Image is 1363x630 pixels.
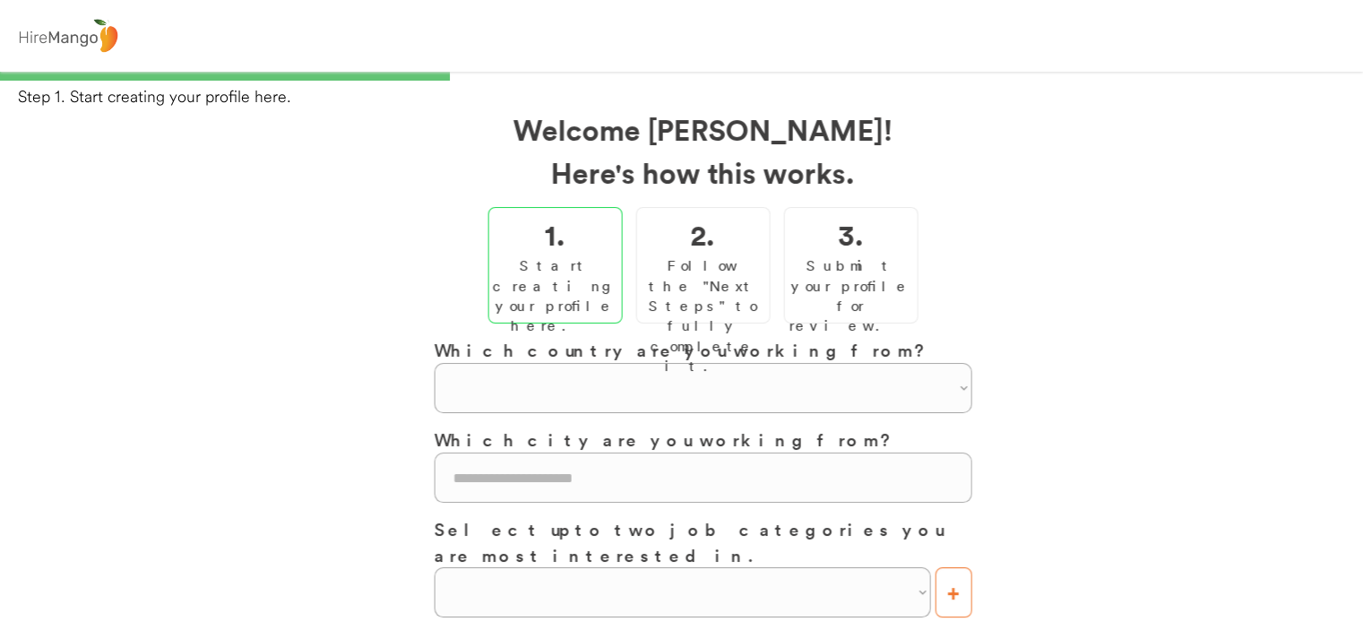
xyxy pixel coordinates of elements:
[545,212,565,255] h2: 1.
[4,72,1359,81] div: 33%
[18,85,1363,108] div: Step 1. Start creating your profile here.
[434,108,971,194] h2: Welcome [PERSON_NAME]! Here's how this works.
[838,212,863,255] h2: 3.
[434,337,971,363] h3: Which country are you working from?
[641,255,764,375] div: Follow the "Next Steps" to fully complete it.
[935,567,971,617] button: +
[13,15,123,57] img: logo%20-%20hiremango%20gray.png
[789,255,912,336] div: Submit your profile for review.
[434,516,971,567] h3: Select up to two job categories you are most interested in.
[434,427,971,453] h3: Which city are you working from?
[691,212,715,255] h2: 2.
[492,255,617,336] div: Start creating your profile here.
